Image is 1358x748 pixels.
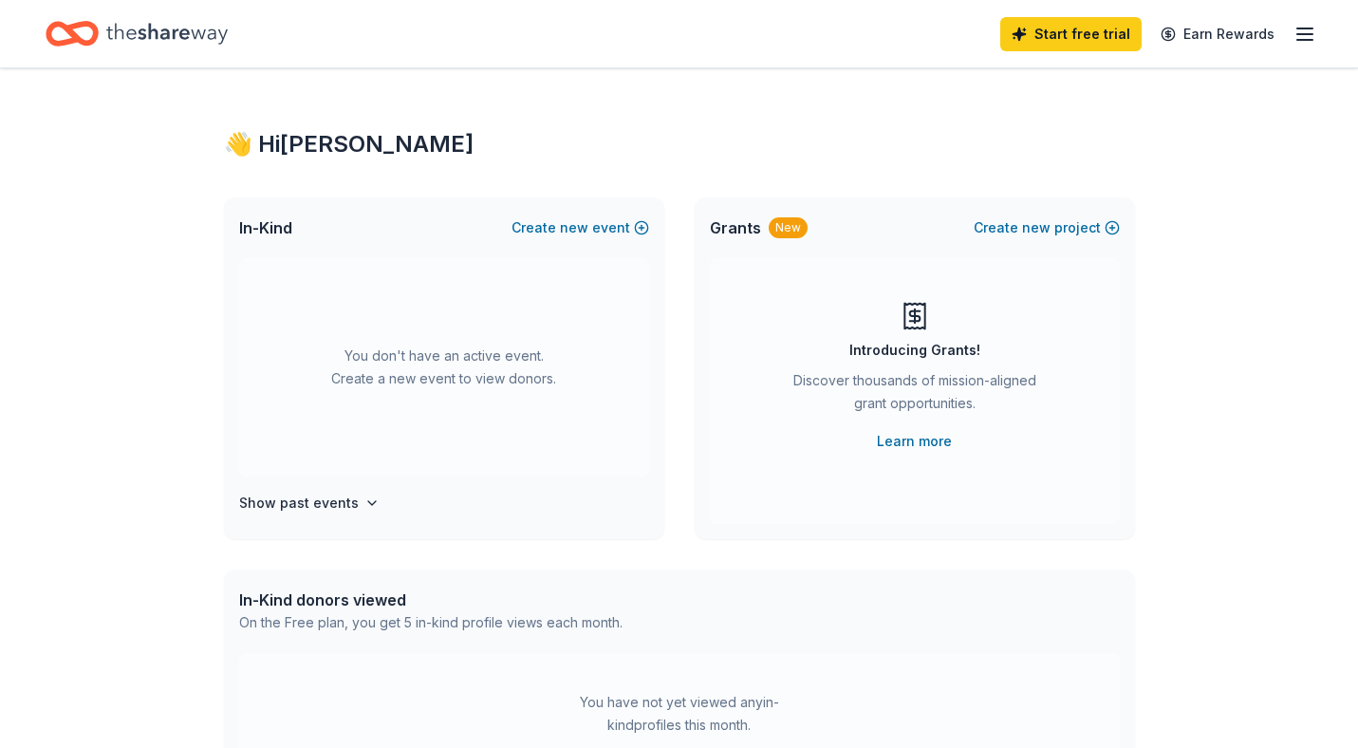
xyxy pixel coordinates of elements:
[239,589,623,611] div: In-Kind donors viewed
[1022,216,1051,239] span: new
[512,216,649,239] button: Createnewevent
[239,258,649,477] div: You don't have an active event. Create a new event to view donors.
[1000,17,1142,51] a: Start free trial
[710,216,761,239] span: Grants
[239,611,623,634] div: On the Free plan, you get 5 in-kind profile views each month.
[849,339,980,362] div: Introducing Grants!
[46,11,228,56] a: Home
[239,492,359,514] h4: Show past events
[239,216,292,239] span: In-Kind
[224,129,1135,159] div: 👋 Hi [PERSON_NAME]
[974,216,1120,239] button: Createnewproject
[786,369,1044,422] div: Discover thousands of mission-aligned grant opportunities.
[877,430,952,453] a: Learn more
[239,492,380,514] button: Show past events
[769,217,808,238] div: New
[560,216,588,239] span: new
[561,691,798,737] div: You have not yet viewed any in-kind profiles this month.
[1149,17,1286,51] a: Earn Rewards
